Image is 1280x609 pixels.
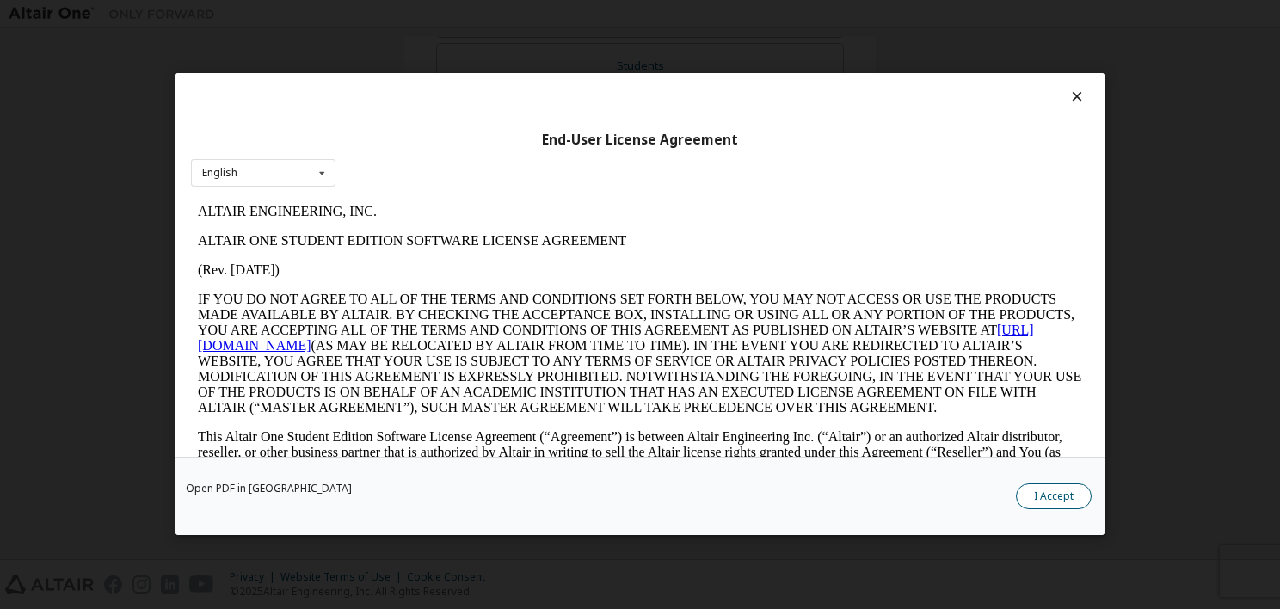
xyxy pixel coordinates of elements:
[7,126,843,156] a: [URL][DOMAIN_NAME]
[7,36,891,52] p: ALTAIR ONE STUDENT EDITION SOFTWARE LICENSE AGREEMENT
[191,132,1089,149] div: End-User License Agreement
[7,65,891,81] p: (Rev. [DATE])
[7,232,891,294] p: This Altair One Student Edition Software License Agreement (“Agreement”) is between Altair Engine...
[202,168,237,178] div: English
[7,95,891,218] p: IF YOU DO NOT AGREE TO ALL OF THE TERMS AND CONDITIONS SET FORTH BELOW, YOU MAY NOT ACCESS OR USE...
[1016,484,1092,510] button: I Accept
[186,484,352,495] a: Open PDF in [GEOGRAPHIC_DATA]
[7,7,891,22] p: ALTAIR ENGINEERING, INC.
